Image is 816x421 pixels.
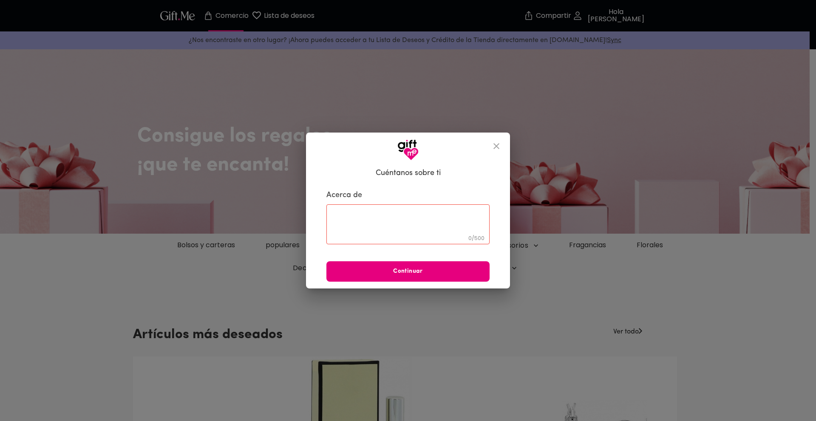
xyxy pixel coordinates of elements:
img: Logotipo de GiftMe [397,139,419,161]
font: 500 [474,235,484,242]
font: / [472,235,474,242]
button: Continuar [326,261,490,282]
font: Acerca de [326,192,362,199]
font: 0 [468,235,472,242]
button: cerca [486,136,507,156]
font: Cuéntanos sobre ti [376,170,441,177]
font: Continuar [393,268,423,274]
